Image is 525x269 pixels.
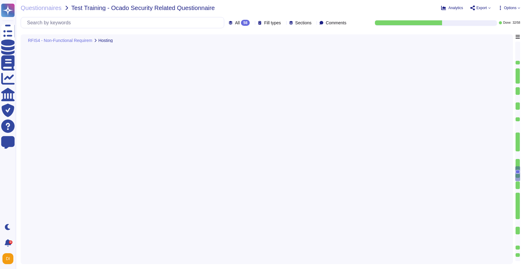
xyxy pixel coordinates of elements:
[448,6,463,10] span: Analytics
[241,20,250,26] div: 58
[235,21,240,25] span: All
[9,240,12,244] div: 9+
[476,6,487,10] span: Export
[264,21,281,25] span: Fill types
[71,5,215,11] span: Test Training - Ocado Security Related Questionnaire
[28,38,92,43] span: RFIS4 - Non-Functional Requirem
[504,6,516,10] span: Options
[441,5,463,10] button: Analytics
[21,5,62,11] span: Questionnaires
[503,21,511,24] span: Done:
[2,253,13,264] img: user
[513,21,520,24] span: 32 / 58
[24,17,224,28] input: Search by keywords
[326,21,346,25] span: Comments
[295,21,312,25] span: Sections
[98,38,113,43] span: Hosting
[1,252,18,265] button: user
